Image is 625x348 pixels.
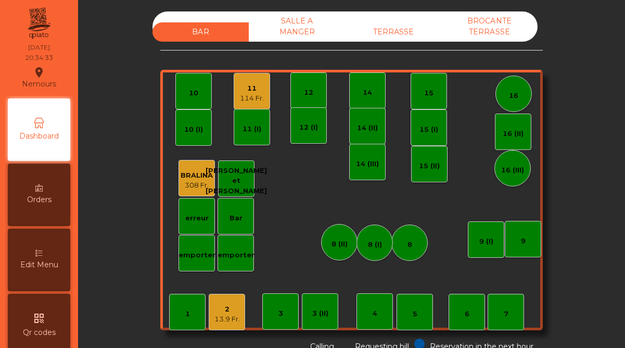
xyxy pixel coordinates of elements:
div: 15 (I) [419,125,438,135]
div: 15 (II) [419,161,440,171]
div: TERRASSE [345,22,441,42]
div: 9 (I) [479,237,493,247]
div: 5 [413,309,417,319]
div: emporter [218,250,254,260]
div: 15 [424,88,433,98]
div: [PERSON_NAME] et [PERSON_NAME] [206,166,267,196]
div: BRALINA [181,170,213,181]
div: 8 (II) [331,239,348,250]
div: 10 (I) [184,125,203,135]
div: 10 [189,88,198,98]
i: qr_code [33,312,45,325]
i: location_on [33,66,45,79]
div: 14 (II) [357,123,378,133]
div: 308 Fr. [181,180,213,191]
div: Nemours [22,65,56,91]
img: qpiato [26,5,52,42]
div: 11 [240,83,264,94]
div: 7 [504,309,508,319]
div: 16 (II) [503,129,524,139]
div: 114 Fr. [240,93,264,104]
div: BROCANTE TERRASSE [441,11,538,42]
div: 6 [465,309,469,319]
div: SALLE A MANGER [249,11,345,42]
div: 8 [407,240,412,250]
span: Qr codes [23,327,56,338]
div: erreur [185,213,209,223]
div: 9 [521,236,526,246]
div: BAR [152,22,249,42]
span: Dashboard [19,131,59,142]
div: emporter [178,250,215,260]
span: Edit Menu [20,259,58,270]
div: 3 (II) [312,308,328,319]
div: 16 [509,91,518,101]
div: 1 [185,309,190,319]
div: Bar [229,213,243,223]
div: 14 [363,88,372,98]
div: 2 [214,304,240,315]
div: 16 (III) [501,165,524,176]
span: Orders [27,194,52,205]
div: 4 [373,308,377,319]
div: 14 (III) [356,159,379,169]
div: 12 [304,88,313,98]
div: 13.9 Fr. [214,314,240,325]
div: 3 [278,308,283,319]
div: 20:34:33 [25,53,53,63]
div: 12 (I) [299,122,318,133]
div: 8 (I) [368,240,382,250]
div: [DATE] [28,43,50,52]
div: 11 (I) [243,124,261,134]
